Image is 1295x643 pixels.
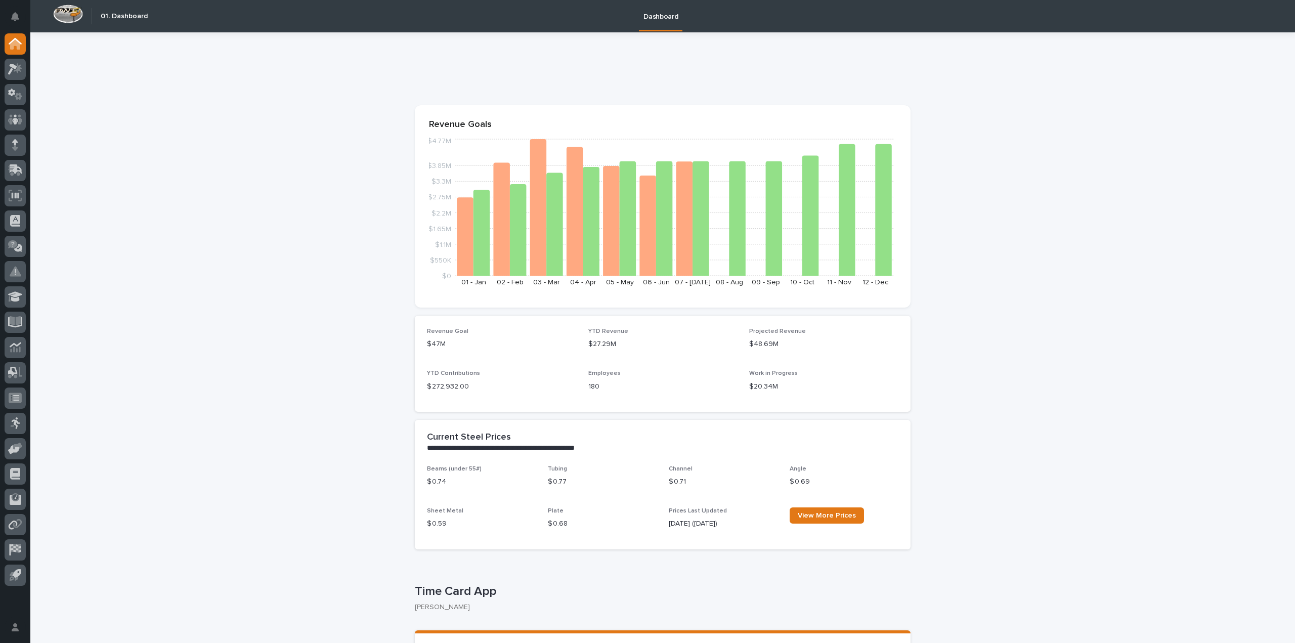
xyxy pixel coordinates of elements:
span: YTD Contributions [427,370,480,376]
p: Revenue Goals [429,119,896,131]
p: $20.34M [749,381,898,392]
h2: 01. Dashboard [101,12,148,21]
span: Channel [669,466,693,472]
div: Notifications [13,12,26,28]
span: View More Prices [798,512,856,519]
text: 09 - Sep [752,279,780,286]
h2: Current Steel Prices [427,432,511,443]
p: $ 0.71 [669,477,778,487]
span: Beams (under 55#) [427,466,482,472]
span: Tubing [548,466,567,472]
text: 10 - Oct [790,279,814,286]
p: $ 272,932.00 [427,381,576,392]
text: 12 - Dec [862,279,888,286]
text: 07 - [DATE] [675,279,711,286]
span: Revenue Goal [427,328,468,334]
tspan: $2.75M [428,194,451,201]
span: Sheet Metal [427,508,463,514]
span: Work in Progress [749,370,798,376]
p: $47M [427,339,576,350]
a: View More Prices [790,507,864,524]
tspan: $550K [430,256,451,264]
p: 180 [588,381,738,392]
p: $ 0.74 [427,477,536,487]
text: 04 - Apr [570,279,596,286]
text: 03 - Mar [533,279,560,286]
span: Plate [548,508,564,514]
p: $48.69M [749,339,898,350]
text: 06 - Jun [643,279,670,286]
tspan: $2.2M [431,209,451,217]
text: 01 - Jan [461,279,486,286]
text: 08 - Aug [716,279,743,286]
p: $ 0.59 [427,519,536,529]
tspan: $1.1M [435,241,451,248]
tspan: $4.77M [427,138,451,145]
p: $ 0.69 [790,477,898,487]
p: [PERSON_NAME] [415,603,902,612]
tspan: $3.85M [427,162,451,169]
img: Workspace Logo [53,5,83,23]
p: $ 0.77 [548,477,657,487]
p: $27.29M [588,339,738,350]
p: [DATE] ([DATE]) [669,519,778,529]
p: $ 0.68 [548,519,657,529]
p: Time Card App [415,584,906,599]
button: Notifications [5,6,26,27]
text: 05 - May [606,279,634,286]
text: 02 - Feb [497,279,524,286]
span: Projected Revenue [749,328,806,334]
tspan: $3.3M [431,178,451,185]
tspan: $0 [442,273,451,280]
text: 11 - Nov [827,279,851,286]
span: Employees [588,370,621,376]
span: YTD Revenue [588,328,628,334]
span: Angle [790,466,806,472]
span: Prices Last Updated [669,508,727,514]
tspan: $1.65M [428,225,451,232]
